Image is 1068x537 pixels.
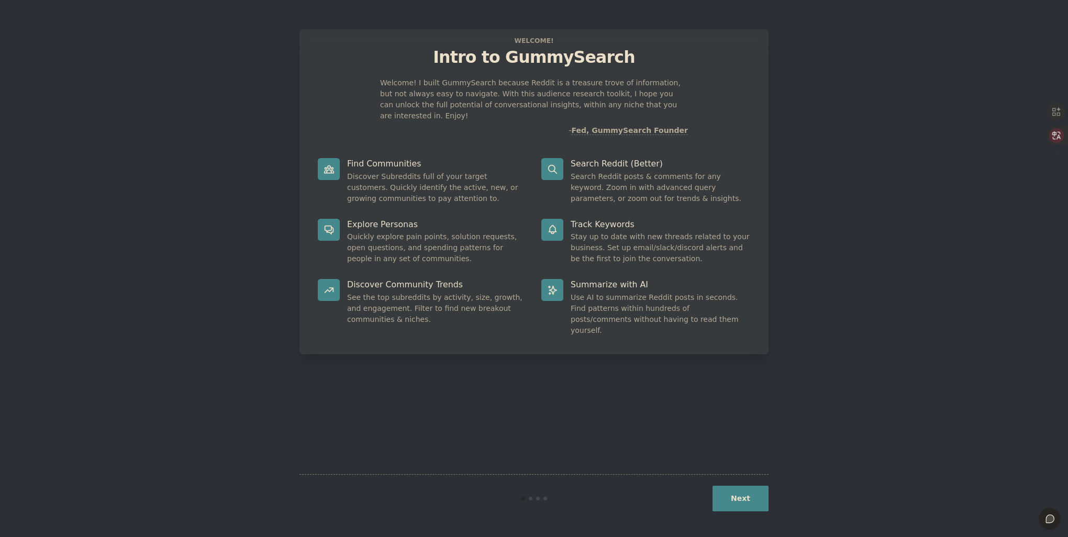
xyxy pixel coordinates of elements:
[571,158,750,169] p: Search Reddit (Better)
[571,171,750,204] dd: Search Reddit posts & comments for any keyword. Zoom in with advanced query parameters, or zoom o...
[347,292,527,325] dd: See the top subreddits by activity, size, growth, and engagement. Filter to find new breakout com...
[347,171,527,204] dd: Discover Subreddits full of your target customers. Quickly identify the active, new, or growing c...
[347,219,527,230] p: Explore Personas
[310,48,758,66] p: Intro to GummySearch
[571,292,750,336] dd: Use AI to summarize Reddit posts in seconds. Find patterns within hundreds of posts/comments with...
[347,158,527,169] p: Find Communities
[713,486,769,511] button: Next
[571,231,750,264] dd: Stay up to date with new threads related to your business. Set up email/slack/discord alerts and ...
[571,126,688,135] a: Fed, GummySearch Founder
[571,279,750,290] p: Summarize with AI
[569,125,688,136] div: -
[347,231,527,264] dd: Quickly explore pain points, solution requests, open questions, and spending patterns for people ...
[347,279,527,290] p: Discover Community Trends
[571,219,750,230] p: Track Keywords
[380,77,688,121] p: Welcome! I built GummySearch because Reddit is a treasure trove of information, but not always ea...
[513,35,555,46] span: Welcome!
